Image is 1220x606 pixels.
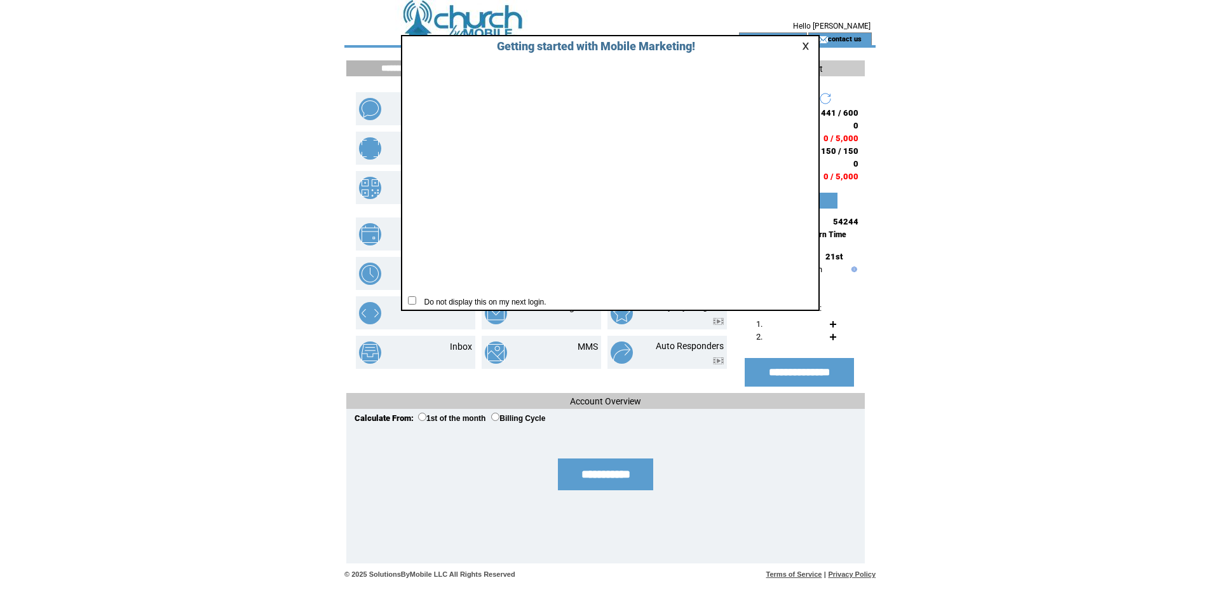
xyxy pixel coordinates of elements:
span: 150 / 150 [821,146,858,156]
span: Getting started with Mobile Marketing! [484,39,695,53]
span: | [824,570,826,578]
img: help.gif [848,266,857,272]
span: 0 / 5,000 [823,134,858,143]
img: account_icon.gif [759,34,768,45]
span: Account Overview [570,396,641,406]
img: loyalty-program.png [611,302,633,324]
a: contact us [828,34,862,43]
a: Inbox [450,341,472,352]
img: auto-responders.png [611,341,633,364]
img: inbox.png [359,341,381,364]
span: 0 / 5,000 [823,172,858,181]
span: Calculate From: [355,413,414,423]
a: Privacy Policy [828,570,876,578]
img: text-blast.png [359,98,381,120]
input: 1st of the month [418,413,426,421]
span: 0 [853,121,858,130]
a: Auto Responders [656,341,724,351]
img: video.png [713,357,724,364]
span: 54244 [833,217,858,226]
img: qr-codes.png [359,177,381,199]
span: Do not display this on my next login. [418,298,546,306]
span: Eastern Time [800,230,846,239]
img: mobile-coupons.png [359,137,381,160]
a: Terms of Service [766,570,822,578]
span: 21st [825,252,843,261]
img: mms.png [485,341,507,364]
input: Billing Cycle [491,413,499,421]
img: contact_us_icon.gif [818,34,828,45]
span: © 2025 SolutionsByMobile LLC All Rights Reserved [344,570,515,578]
img: web-forms.png [359,302,381,324]
a: MMS [578,341,598,352]
label: Billing Cycle [491,414,545,423]
img: appointments.png [359,223,381,245]
span: 0 [853,159,858,169]
img: email-integration.png [485,302,507,324]
span: 441 / 600 [821,108,858,118]
span: Hello [PERSON_NAME] [793,22,871,31]
span: 2. [756,332,762,341]
img: scheduled-tasks.png [359,263,381,285]
span: 1. [756,319,762,329]
label: 1st of the month [418,414,485,423]
img: video.png [713,318,724,325]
